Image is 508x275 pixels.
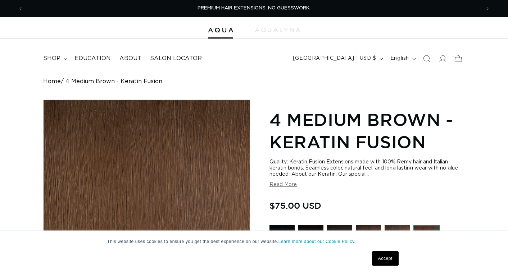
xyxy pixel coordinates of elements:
[356,225,381,250] img: 2 Dark Brown - Keratin Fusion
[150,55,202,62] span: Salon Locator
[13,2,28,15] button: Previous announcement
[198,6,310,10] span: PREMIUM HAIR EXTENSIONS. NO GUESSWORK.
[289,52,386,66] button: [GEOGRAPHIC_DATA] | USD $
[43,55,60,62] span: shop
[65,78,162,85] span: 4 Medium Brown - Keratin Fusion
[298,225,323,250] img: 1N Natural Black - Keratin Fusion
[269,199,321,212] span: $75.00 USD
[385,225,410,250] img: 4AB Medium Ash Brown - Keratin Fusion
[372,251,399,266] a: Accept
[43,78,465,85] nav: breadcrumbs
[119,55,141,62] span: About
[413,225,440,252] img: 4 Medium Brown - Keratin Fusion
[413,225,440,255] a: 4 Medium Brown - Keratin Fusion
[74,55,111,62] span: Education
[39,50,70,67] summary: shop
[298,225,323,255] a: 1N Natural Black - Keratin Fusion
[419,51,435,67] summary: Search
[269,225,295,250] img: 1 Black - Keratin Fusion
[43,78,61,85] a: Home
[269,182,297,188] button: Read More
[146,50,206,67] a: Salon Locator
[327,225,352,250] img: 1B Soft Black - Keratin Fusion
[107,238,401,245] p: This website uses cookies to ensure you get the best experience on our website.
[327,225,352,255] a: 1B Soft Black - Keratin Fusion
[255,28,300,32] img: aqualyna.com
[480,2,495,15] button: Next announcement
[269,225,295,255] a: 1 Black - Keratin Fusion
[115,50,146,67] a: About
[278,239,356,244] a: Learn more about our Cookie Policy.
[293,55,376,62] span: [GEOGRAPHIC_DATA] | USD $
[269,108,465,153] h1: 4 Medium Brown - Keratin Fusion
[385,225,410,255] a: 4AB Medium Ash Brown - Keratin Fusion
[390,55,409,62] span: English
[269,159,465,177] div: Quality: Keratin Fusion Extensions made with 100% Remy hair and Italian keratin bonds. Seamless c...
[386,52,419,66] button: English
[70,50,115,67] a: Education
[356,225,381,255] a: 2 Dark Brown - Keratin Fusion
[208,28,233,33] img: Aqua Hair Extensions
